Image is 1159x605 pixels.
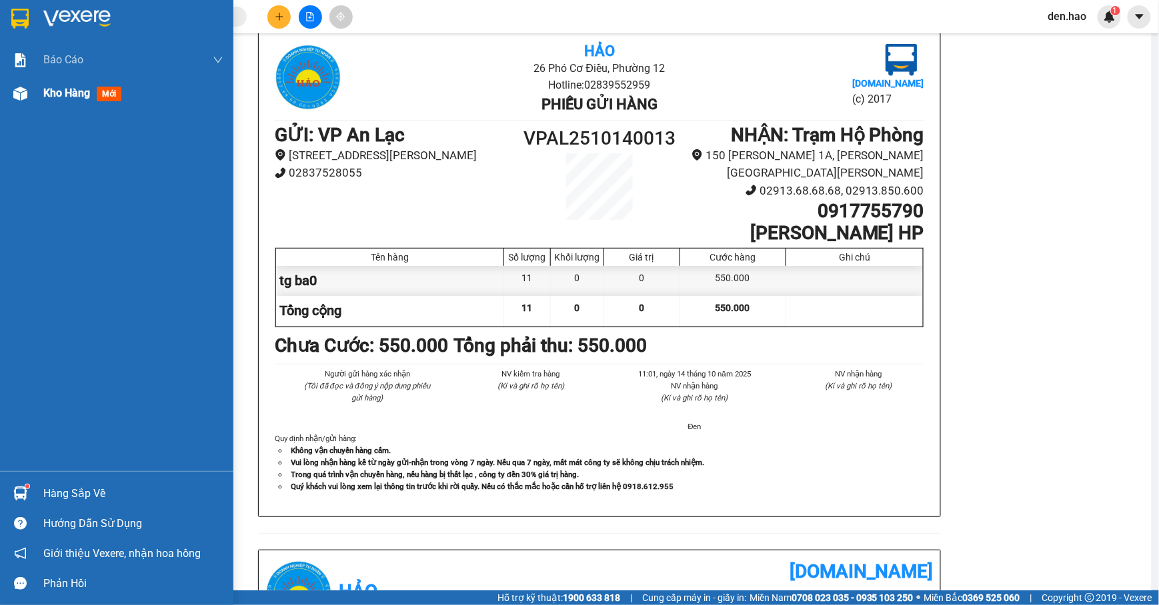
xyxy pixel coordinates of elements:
li: Người gửi hàng xác nhận [301,368,433,380]
span: 0 [639,302,644,313]
span: Cung cấp máy in - giấy in: [642,590,746,605]
img: warehouse-icon [13,486,27,500]
li: 26 Phó Cơ Điều, Phường 12 [383,60,816,77]
span: environment [275,149,286,161]
h1: VPAL2510140013 [518,124,681,153]
b: Hảo [339,580,377,602]
img: logo.jpg [886,44,918,76]
div: Ghi chú [790,252,920,263]
b: Chưa Cước : 550.000 [275,334,448,356]
div: Hàng sắp về [43,484,223,504]
li: Đen [629,420,761,432]
sup: 1 [1111,6,1120,15]
img: warehouse-icon [13,87,27,101]
li: [STREET_ADDRESS][PERSON_NAME] [275,147,518,165]
span: aim [336,12,345,21]
span: caret-down [1134,11,1146,23]
div: Số lượng [507,252,547,263]
i: (Kí và ghi rõ họ tên) [662,393,728,402]
div: Tên hàng [279,252,500,263]
strong: Trong quá trình vận chuyển hàng, nếu hàng bị thất lạc , công ty đền 30% giá trị hàng. [291,470,579,479]
img: logo-vxr [11,9,29,29]
b: GỬI : VP An Lạc [17,97,147,119]
li: 150 [PERSON_NAME] 1A, [PERSON_NAME][GEOGRAPHIC_DATA][PERSON_NAME] [681,147,924,182]
span: | [630,590,632,605]
h1: [PERSON_NAME] HP [681,222,924,245]
span: Hỗ trợ kỹ thuật: [497,590,620,605]
li: 26 Phó Cơ Điều, Phường 12 [125,33,557,49]
span: mới [97,87,121,101]
span: ⚪️ [917,595,921,600]
img: logo.jpg [17,17,83,83]
span: 550.000 [716,302,750,313]
b: [DOMAIN_NAME] [790,560,934,582]
div: tg ba0 [276,266,504,296]
span: 0 [574,302,579,313]
button: caret-down [1128,5,1151,29]
li: NV kiểm tra hàng [465,368,598,380]
strong: Quý khách vui lòng xem lại thông tin trước khi rời quầy. Nếu có thắc mắc hoặc cần hỗ trợ liên hệ ... [291,482,674,491]
div: 550.000 [680,266,786,296]
div: Hướng dẫn sử dụng [43,514,223,534]
img: solution-icon [13,53,27,67]
span: copyright [1085,593,1094,602]
span: file-add [305,12,315,21]
img: logo.jpg [275,44,341,111]
img: icon-new-feature [1104,11,1116,23]
div: 11 [504,266,551,296]
b: [DOMAIN_NAME] [853,78,924,89]
span: plus [275,12,284,21]
div: 0 [604,266,680,296]
div: Quy định nhận/gửi hàng : [275,432,924,492]
div: Phản hồi [43,574,223,594]
strong: 0708 023 035 - 0935 103 250 [792,592,914,603]
span: notification [14,547,27,560]
span: Miền Nam [750,590,914,605]
li: (c) 2017 [853,91,924,107]
span: Giới thiệu Vexere, nhận hoa hồng [43,545,201,562]
span: 11 [521,302,532,313]
li: NV nhận hàng [793,368,925,380]
sup: 1 [25,484,29,488]
b: Phiếu gửi hàng [541,96,658,113]
li: NV nhận hàng [629,380,761,392]
strong: 1900 633 818 [563,592,620,603]
li: 02837528055 [275,164,518,182]
span: phone [275,167,286,179]
strong: 0369 525 060 [963,592,1020,603]
b: Tổng phải thu: 550.000 [453,334,647,356]
span: message [14,577,27,590]
span: 1 [1113,6,1118,15]
span: environment [692,149,703,161]
span: phone [746,185,757,196]
span: Báo cáo [43,51,83,68]
div: 0 [551,266,604,296]
h1: 0917755790 [681,200,924,223]
li: Hotline: 02839552959 [383,77,816,93]
b: Hảo [584,43,615,59]
span: | [1030,590,1032,605]
strong: Vui lòng nhận hàng kể từ ngày gửi-nhận trong vòng 7 ngày. Nếu qua 7 ngày, mất mát công ty sẽ khôn... [291,458,704,467]
button: aim [329,5,353,29]
div: Giá trị [608,252,676,263]
span: down [213,55,223,65]
b: NHẬN : Trạm Hộ Phòng [731,124,924,146]
i: (Kí và ghi rõ họ tên) [497,381,564,390]
strong: Không vận chuyển hàng cấm. [291,446,391,455]
span: den.hao [1038,8,1098,25]
i: (Tôi đã đọc và đồng ý nộp dung phiếu gửi hàng) [305,381,430,402]
button: plus [267,5,291,29]
i: (Kí và ghi rõ họ tên) [825,381,892,390]
span: Kho hàng [43,87,90,99]
span: Miền Bắc [924,590,1020,605]
li: Hotline: 02839552959 [125,49,557,66]
span: Tổng cộng [279,302,341,318]
li: 02913.68.68.68, 02913.850.600 [681,182,924,200]
button: file-add [299,5,322,29]
li: 11:01, ngày 14 tháng 10 năm 2025 [629,368,761,380]
div: Khối lượng [554,252,600,263]
b: GỬI : VP An Lạc [275,124,405,146]
div: Cước hàng [684,252,782,263]
span: question-circle [14,517,27,530]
